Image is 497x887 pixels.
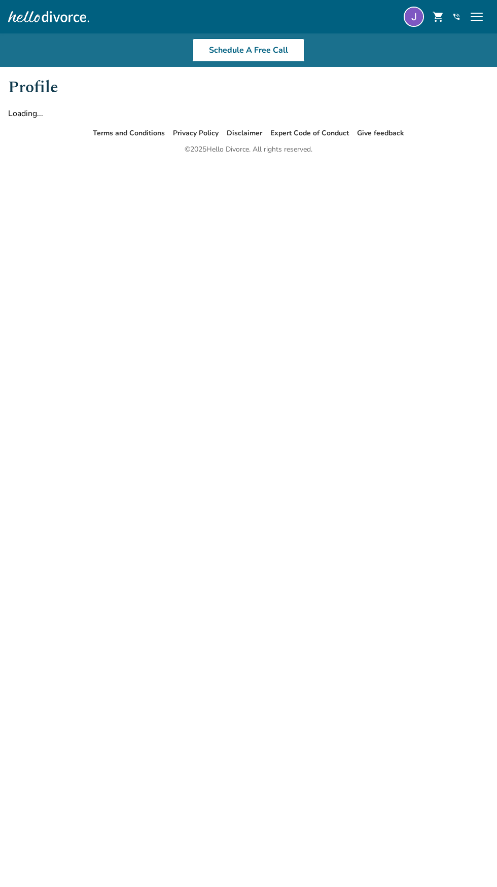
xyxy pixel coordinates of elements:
div: Loading... [8,108,489,119]
span: shopping_cart [432,11,444,23]
li: Disclaimer [227,127,262,139]
div: © 2025 Hello Divorce. All rights reserved. [185,143,312,156]
h1: Profile [8,75,489,100]
a: Terms and Conditions [93,128,165,138]
li: Give feedback [357,127,404,139]
a: Schedule A Free Call [192,39,305,62]
span: menu [469,9,485,25]
a: Privacy Policy [173,128,219,138]
a: phone_in_talk [452,13,460,21]
a: Expert Code of Conduct [270,128,349,138]
img: Jeremy Collins [404,7,424,27]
